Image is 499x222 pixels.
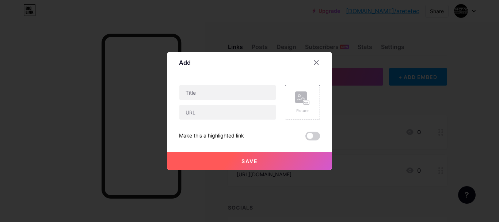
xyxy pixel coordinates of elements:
div: Add [179,58,191,67]
button: Save [167,152,332,170]
input: URL [179,105,276,120]
div: Picture [295,108,310,113]
div: Make this a highlighted link [179,132,244,140]
span: Save [241,158,258,164]
input: Title [179,85,276,100]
